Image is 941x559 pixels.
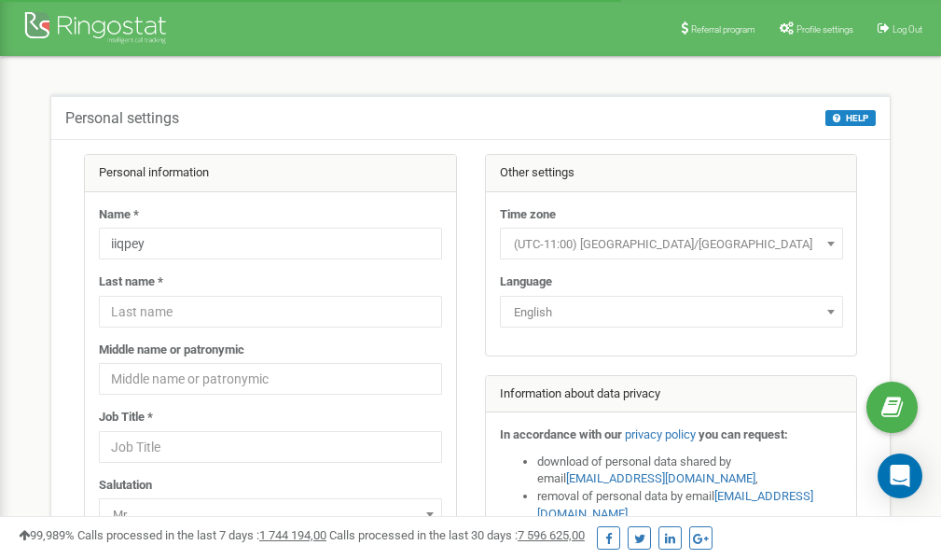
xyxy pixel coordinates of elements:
label: Language [500,273,552,291]
div: Information about data privacy [486,376,857,413]
a: privacy policy [625,427,696,441]
u: 7 596 625,00 [518,528,585,542]
label: Salutation [99,477,152,495]
label: Middle name or patronymic [99,342,244,359]
input: Name [99,228,442,259]
span: (UTC-11:00) Pacific/Midway [500,228,843,259]
div: Other settings [486,155,857,192]
div: Open Intercom Messenger [878,454,922,498]
a: [EMAIL_ADDRESS][DOMAIN_NAME] [566,471,755,485]
label: Name * [99,206,139,224]
span: (UTC-11:00) Pacific/Midway [506,231,837,258]
li: download of personal data shared by email , [537,454,843,488]
span: Mr. [99,498,442,530]
input: Last name [99,296,442,328]
li: removal of personal data by email , [537,488,843,523]
label: Last name * [99,273,163,291]
span: Referral program [691,24,755,35]
span: Profile settings [796,24,853,35]
span: 99,989% [19,528,75,542]
div: Personal information [85,155,456,192]
h5: Personal settings [65,110,179,127]
strong: In accordance with our [500,427,622,441]
span: English [506,300,837,326]
span: Calls processed in the last 7 days : [77,528,326,542]
span: Mr. [105,502,436,528]
span: English [500,296,843,328]
input: Middle name or patronymic [99,363,442,395]
span: Calls processed in the last 30 days : [329,528,585,542]
label: Time zone [500,206,556,224]
span: Log Out [893,24,922,35]
label: Job Title * [99,409,153,426]
u: 1 744 194,00 [259,528,326,542]
input: Job Title [99,431,442,463]
button: HELP [825,110,876,126]
strong: you can request: [699,427,788,441]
